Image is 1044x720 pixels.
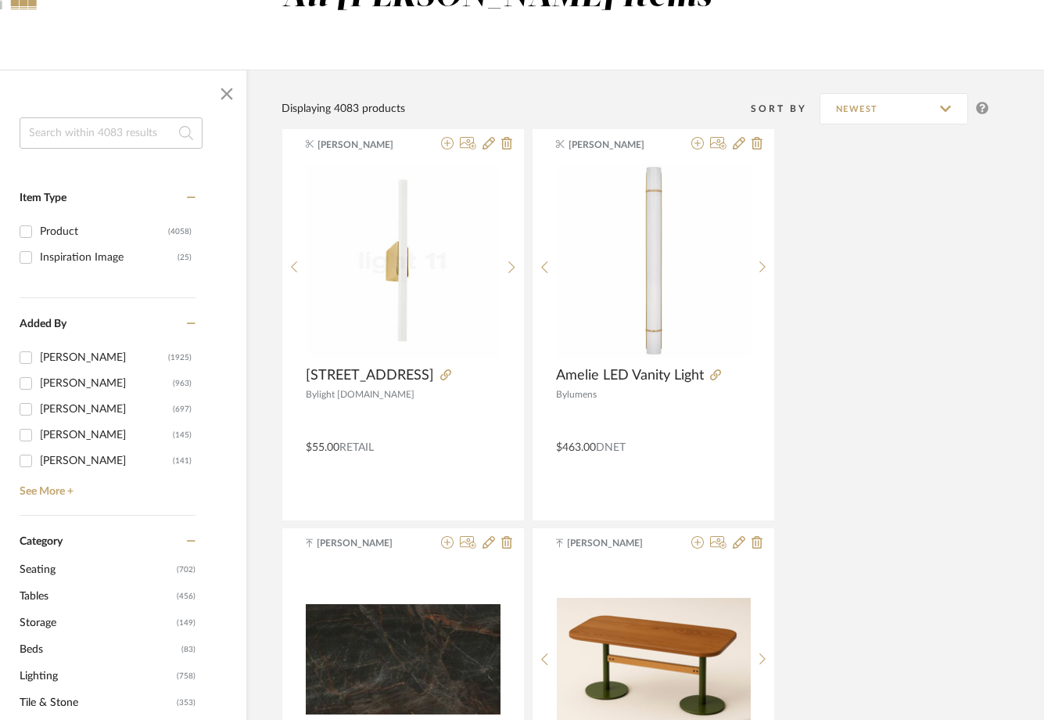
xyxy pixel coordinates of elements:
[556,390,567,399] span: By
[177,690,196,715] span: (353)
[20,319,66,329] span: Added By
[567,536,666,550] span: [PERSON_NAME]
[20,193,66,203] span: Item Type
[211,78,242,110] button: Close
[556,442,596,453] span: $463.00
[20,689,173,716] span: Tile & Stone
[168,345,192,370] div: (1925)
[20,535,63,549] span: Category
[40,423,173,448] div: [PERSON_NAME]
[556,367,704,384] span: Amelie LED Vanity Light
[20,117,203,149] input: Search within 4083 results
[40,397,173,422] div: [PERSON_NAME]
[40,245,178,270] div: Inspiration Image
[557,163,751,358] div: 0
[317,536,415,550] span: [PERSON_NAME]
[306,367,434,384] span: [STREET_ADDRESS]
[177,610,196,635] span: (149)
[16,473,196,499] a: See More +
[173,423,192,448] div: (145)
[306,604,500,714] img: FABRICATION: Stone Countertop
[178,245,192,270] div: (25)
[177,664,196,689] span: (758)
[282,100,405,117] div: Displaying 4083 products
[569,138,667,152] span: [PERSON_NAME]
[40,219,168,244] div: Product
[173,397,192,422] div: (697)
[306,164,500,358] img: Linestra 7
[173,371,192,396] div: (963)
[20,583,173,610] span: Tables
[20,556,173,583] span: Seating
[40,448,173,473] div: [PERSON_NAME]
[596,442,626,453] span: DNET
[168,219,192,244] div: (4058)
[177,584,196,609] span: (456)
[306,442,339,453] span: $55.00
[751,101,820,117] div: Sort By
[567,390,597,399] span: lumens
[306,163,500,358] div: 0
[181,637,196,662] span: (83)
[318,138,416,152] span: [PERSON_NAME]
[339,442,374,453] span: Retail
[177,557,196,582] span: (702)
[557,164,751,358] img: Amelie LED Vanity Light
[306,390,317,399] span: By
[20,663,173,689] span: Lighting
[173,448,192,473] div: (141)
[20,636,178,663] span: Beds
[40,371,173,396] div: [PERSON_NAME]
[317,390,414,399] span: light [DOMAIN_NAME]
[20,610,173,636] span: Storage
[40,345,168,370] div: [PERSON_NAME]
